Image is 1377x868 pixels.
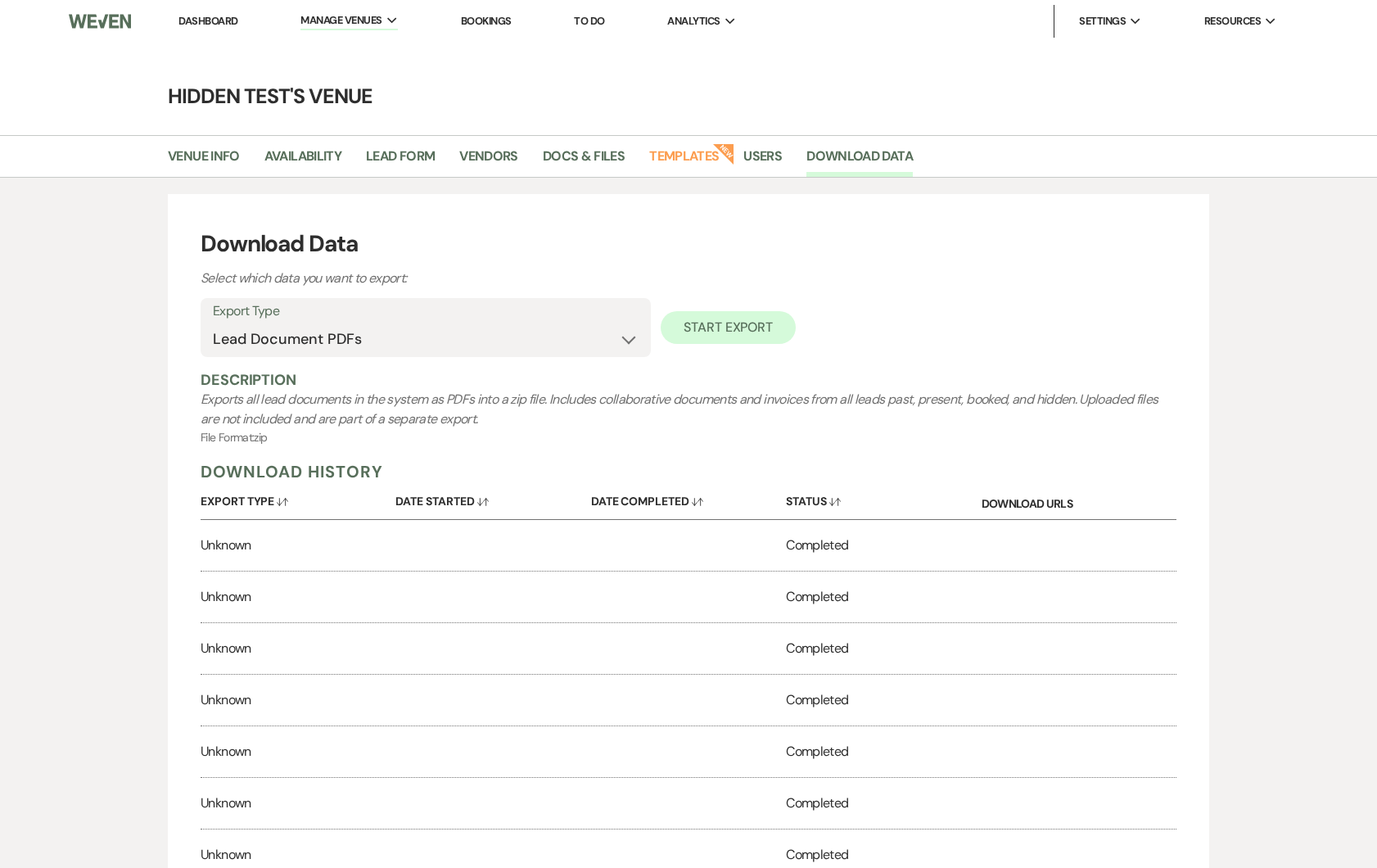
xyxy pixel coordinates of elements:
a: Templates [649,146,719,177]
p: Select which data you want to export: [201,268,774,289]
button: Date Completed [591,482,786,514]
a: Bookings [461,14,512,28]
div: Unknown [201,726,395,777]
button: Export Type [201,482,395,514]
button: Status [786,482,981,514]
a: Vendors [459,146,518,177]
span: Analytics [667,13,720,29]
label: Export Type [213,300,639,323]
strong: New [713,142,736,165]
p: File Format: zip [201,429,1176,446]
span: Resources [1204,13,1261,29]
img: Weven Logo [69,4,131,38]
div: Unknown [201,675,395,726]
span: Manage Venues [300,12,381,29]
h5: Description [201,370,1176,390]
a: Users [743,146,782,177]
div: Unknown [201,572,395,622]
span: Settings [1079,13,1126,29]
a: Venue Info [168,146,240,177]
div: Completed [786,778,981,829]
div: Unknown [201,623,395,674]
a: Docs & Files [543,146,625,177]
h5: Download History [201,461,1176,482]
div: Download URLs [982,482,1176,519]
p: Exports all lead documents in the system as PDFs into a zip file. Includes collaborative document... [201,390,1176,429]
a: Lead Form [366,146,435,177]
div: Completed [786,572,981,622]
a: To Do [574,14,604,28]
a: Dashboard [178,14,237,28]
button: Start Export [661,311,796,344]
a: Download Data [806,146,913,177]
div: Unknown [201,778,395,829]
div: Completed [786,623,981,674]
div: Completed [786,726,981,777]
h3: Download Data [201,227,1176,261]
h4: Hidden Test's Venue [99,82,1278,111]
div: Completed [786,675,981,726]
button: Date Started [395,482,590,514]
div: Unknown [201,520,395,571]
div: Completed [786,520,981,571]
a: Availability [264,146,341,177]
